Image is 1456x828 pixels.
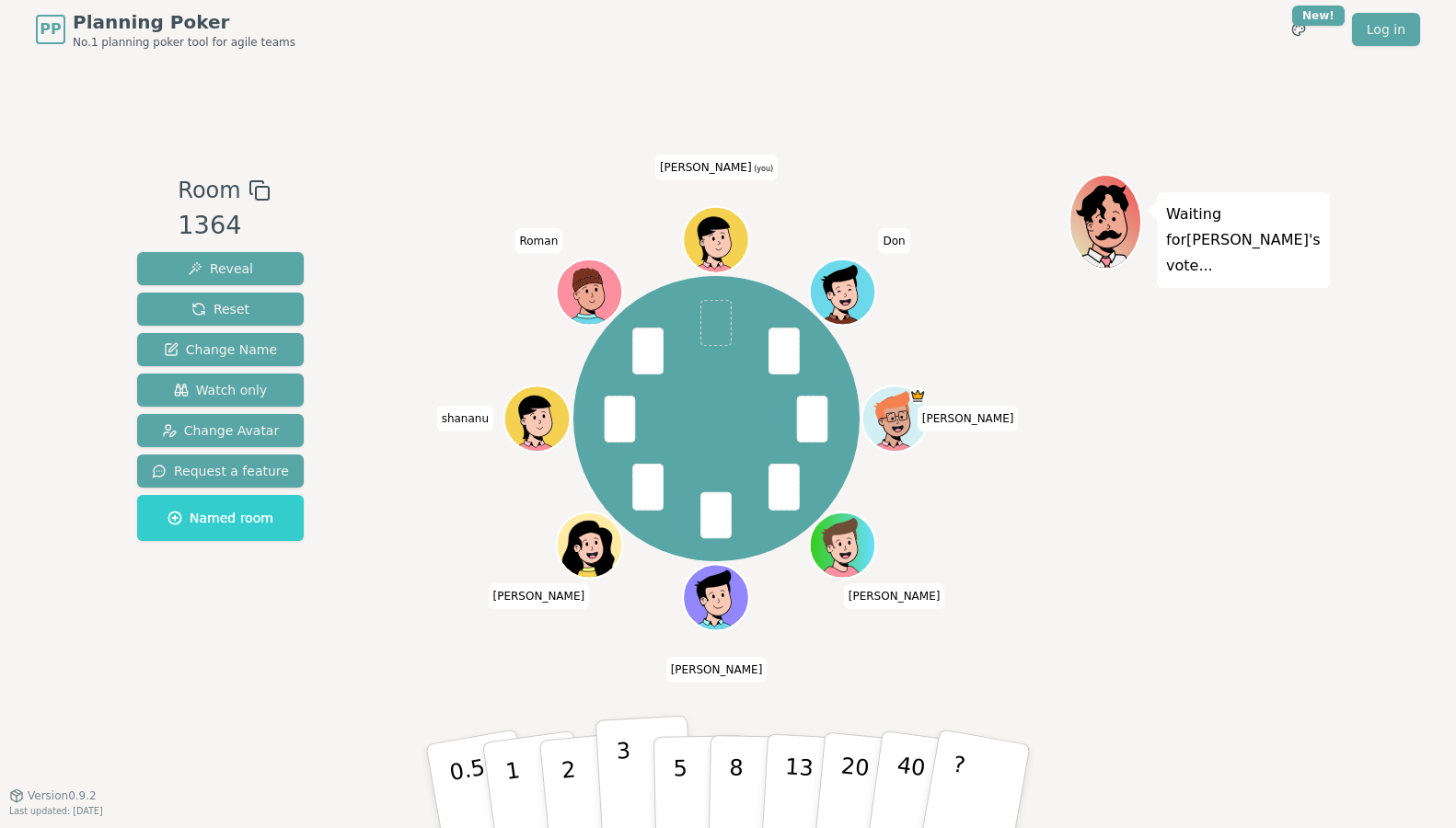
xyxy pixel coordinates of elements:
span: Click to change your name [514,228,562,254]
span: James is the host [910,387,927,404]
button: Change Avatar [137,414,304,447]
a: PPPlanning PokerNo.1 planning poker tool for agile teams [36,9,295,50]
span: (you) [752,165,774,173]
button: Request a feature [137,454,304,488]
p: Waiting for [PERSON_NAME] 's vote... [1166,201,1321,279]
span: Reset [191,300,249,318]
span: Room [178,174,240,207]
span: Click to change your name [489,583,590,609]
span: Planning Poker [73,9,295,35]
button: New! [1282,13,1315,46]
a: Log in [1352,13,1420,46]
div: 1364 [178,207,270,245]
span: Click to change your name [918,406,1019,431]
span: Named room [168,509,273,527]
button: Reset [137,293,304,326]
button: Change Name [137,333,304,366]
span: Click to change your name [666,657,768,683]
span: PP [40,18,61,40]
button: Watch only [137,374,304,407]
span: Request a feature [152,462,289,480]
button: Click to change your avatar [686,209,747,270]
button: Version0.9.2 [9,788,97,803]
button: Reveal [137,252,304,285]
span: Click to change your name [844,583,945,609]
span: Click to change your name [879,228,910,254]
span: Last updated: [DATE] [9,806,103,816]
span: Click to change your name [437,406,493,431]
span: Change Name [164,340,277,359]
button: Named room [137,495,304,541]
span: Watch only [174,381,268,399]
div: New! [1292,6,1345,26]
span: Version 0.9.2 [28,788,97,803]
span: No.1 planning poker tool for agile teams [73,35,295,50]
span: Click to change your name [655,155,778,180]
span: Reveal [188,259,253,278]
span: Change Avatar [162,421,280,440]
